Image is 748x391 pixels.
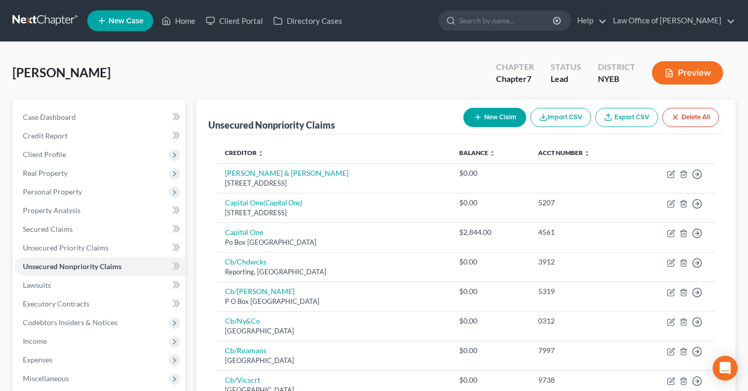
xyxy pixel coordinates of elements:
[225,267,443,277] div: Reporting, [GEOGRAPHIC_DATA]
[459,375,521,385] div: $0.00
[23,262,122,271] span: Unsecured Nonpriority Claims
[15,276,185,295] a: Lawsuits
[23,337,47,345] span: Income
[463,108,526,127] button: New Claim
[258,150,264,157] i: unfold_more
[23,355,52,364] span: Expenses
[713,356,738,381] div: Open Intercom Messenger
[608,11,735,30] a: Law Office of [PERSON_NAME]
[538,257,623,267] div: 3912
[268,11,348,30] a: Directory Cases
[225,326,443,336] div: [GEOGRAPHIC_DATA]
[109,17,143,25] span: New Case
[23,187,82,196] span: Personal Property
[225,346,266,355] a: Cb/Roamans
[23,374,69,383] span: Miscellaneous
[459,316,521,326] div: $0.00
[23,206,81,215] span: Property Analysis
[225,178,443,188] div: [STREET_ADDRESS]
[15,220,185,239] a: Secured Claims
[225,208,443,218] div: [STREET_ADDRESS]
[15,295,185,313] a: Executory Contracts
[15,257,185,276] a: Unsecured Nonpriority Claims
[652,61,723,85] button: Preview
[15,201,185,220] a: Property Analysis
[538,286,623,297] div: 5319
[23,150,66,159] span: Client Profile
[551,73,581,85] div: Lead
[23,299,89,308] span: Executory Contracts
[23,243,109,252] span: Unsecured Priority Claims
[459,227,521,238] div: $2,844.00
[225,356,443,366] div: [GEOGRAPHIC_DATA]
[496,61,534,73] div: Chapter
[598,61,635,73] div: District
[225,287,295,296] a: Cb/[PERSON_NAME]
[459,257,521,267] div: $0.00
[459,345,521,356] div: $0.00
[156,11,201,30] a: Home
[208,119,335,131] div: Unsecured Nonpriority Claims
[263,198,302,207] i: (Capital One)
[538,375,623,385] div: 9738
[572,11,607,30] a: Help
[538,149,590,157] a: Acct Number unfold_more
[225,198,302,207] a: Capital One(Capital One)
[538,345,623,356] div: 7997
[459,149,496,157] a: Balance unfold_more
[530,108,591,127] button: Import CSV
[23,318,117,327] span: Codebtors Insiders & Notices
[584,150,590,157] i: unfold_more
[225,316,260,325] a: Cb/Ny&Co
[459,286,521,297] div: $0.00
[595,108,658,127] a: Export CSV
[225,169,349,177] a: [PERSON_NAME] & [PERSON_NAME]
[23,131,68,140] span: Credit Report
[23,225,73,233] span: Secured Claims
[225,257,266,266] a: Cb/Chdwcks
[15,108,185,127] a: Case Dashboard
[225,238,443,247] div: Po Box [GEOGRAPHIC_DATA]
[538,316,623,326] div: 0312
[15,239,185,257] a: Unsecured Priority Claims
[459,198,521,208] div: $0.00
[225,149,264,157] a: Creditor unfold_more
[459,11,554,30] input: Search by name...
[12,65,111,80] span: [PERSON_NAME]
[23,169,68,177] span: Real Property
[201,11,268,30] a: Client Portal
[527,74,531,83] span: 7
[23,113,76,121] span: Case Dashboard
[15,127,185,145] a: Credit Report
[225,297,443,306] div: P O Box [GEOGRAPHIC_DATA]
[496,73,534,85] div: Chapter
[598,73,635,85] div: NYEB
[23,281,51,289] span: Lawsuits
[662,108,719,127] button: Delete All
[538,227,623,238] div: 4561
[551,61,581,73] div: Status
[489,150,496,157] i: unfold_more
[225,228,263,236] a: Capital One
[225,375,260,384] a: Cb/Vicscrt
[538,198,623,208] div: 5207
[459,168,521,178] div: $0.00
